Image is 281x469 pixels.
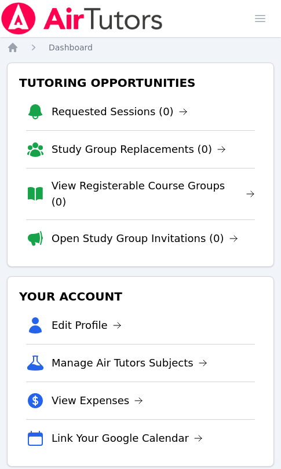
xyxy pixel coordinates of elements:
nav: Breadcrumb [7,42,274,53]
a: View Registerable Course Groups (0) [52,178,255,210]
a: Edit Profile [52,317,122,334]
a: View Expenses [52,393,143,409]
h3: Your Account [17,286,264,307]
a: Dashboard [49,42,93,53]
a: Study Group Replacements (0) [52,141,226,157]
h3: Tutoring Opportunities [17,72,264,93]
a: Requested Sessions (0) [52,104,188,120]
a: Open Study Group Invitations (0) [52,230,238,247]
span: Dashboard [49,43,93,52]
a: Link Your Google Calendar [52,430,203,446]
a: Manage Air Tutors Subjects [52,355,207,371]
